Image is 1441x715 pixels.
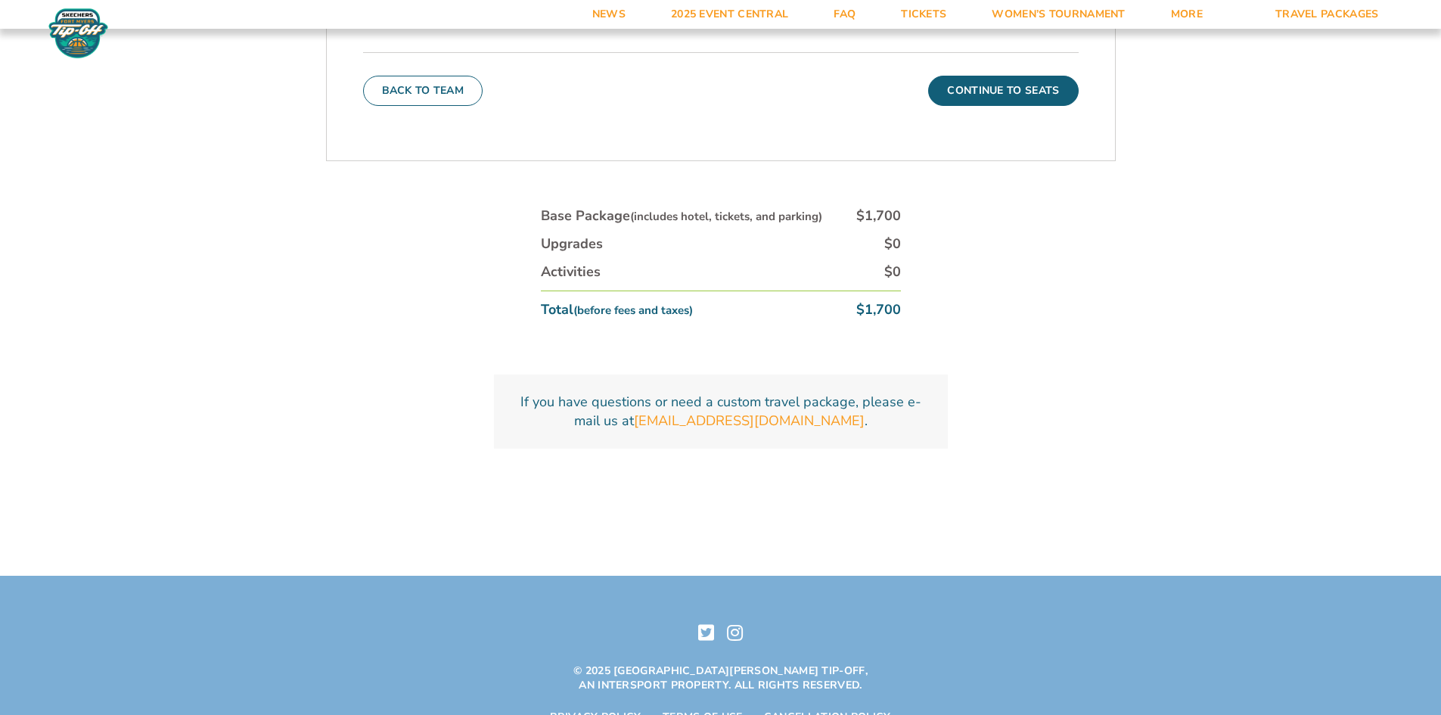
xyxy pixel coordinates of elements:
[541,207,822,225] div: Base Package
[541,263,601,281] div: Activities
[928,76,1078,106] button: Continue To Seats
[541,235,603,253] div: Upgrades
[884,235,901,253] div: $0
[634,412,865,431] a: [EMAIL_ADDRESS][DOMAIN_NAME]
[570,664,872,692] p: © 2025 [GEOGRAPHIC_DATA][PERSON_NAME] Tip-off, an Intersport property. All rights reserved.
[884,263,901,281] div: $0
[573,303,693,318] small: (before fees and taxes)
[630,209,822,224] small: (includes hotel, tickets, and parking)
[856,207,901,225] div: $1,700
[856,300,901,319] div: $1,700
[45,8,111,59] img: Fort Myers Tip-Off
[363,76,483,106] button: Back To Team
[541,300,693,319] div: Total
[512,393,930,431] p: If you have questions or need a custom travel package, please e-mail us at .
